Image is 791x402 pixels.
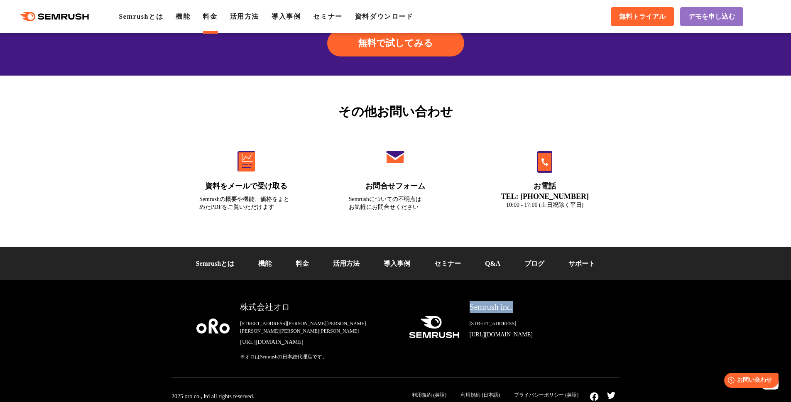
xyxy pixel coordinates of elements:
a: セミナー [434,260,461,267]
a: お問合せフォーム Semrushについての不明点はお気軽にお問合せください [331,133,460,221]
a: 利用規約 (日本語) [460,392,500,398]
div: Semrushの概要や機能、価格をまとめたPDFをご覧いただけます [199,195,293,211]
div: お電話 [498,181,592,191]
a: プライバシーポリシー (英語) [514,392,578,398]
div: [STREET_ADDRESS] [470,320,595,327]
a: 導入事例 [272,13,301,20]
a: サポート [568,260,595,267]
a: 料金 [296,260,309,267]
span: 無料で試してみる [358,37,433,49]
a: 資料をメールで受け取る Semrushの概要や機能、価格をまとめたPDFをご覧いただけます [182,133,311,221]
a: 導入事例 [384,260,410,267]
div: 2025 oro co., ltd all rights reserved. [171,393,254,400]
img: facebook [590,392,599,401]
a: 資料ダウンロード [355,13,414,20]
a: 無料トライアル [611,7,674,26]
a: 活用方法 [333,260,360,267]
a: Semrushとは [119,13,163,20]
div: [STREET_ADDRESS][PERSON_NAME][PERSON_NAME][PERSON_NAME][PERSON_NAME][PERSON_NAME] [240,320,395,335]
div: 10:00 - 17:00 (土日祝除く平日) [498,201,592,209]
div: TEL: [PHONE_NUMBER] [498,192,592,201]
a: 利用規約 (英語) [412,392,446,398]
iframe: Help widget launcher [717,370,782,393]
div: Semrushについての不明点は お気軽にお問合せください [349,195,443,211]
a: [URL][DOMAIN_NAME] [240,338,395,346]
div: その他お問い合わせ [171,102,620,121]
a: セミナー [313,13,342,20]
span: デモを申し込む [688,12,735,21]
div: お問合せフォーム [349,181,443,191]
a: 活用方法 [230,13,259,20]
a: 機能 [258,260,272,267]
div: ※オロはSemrushの日本総代理店です。 [240,353,395,360]
span: 無料トライアル [619,12,666,21]
a: Semrushとは [196,260,234,267]
a: 機能 [176,13,190,20]
div: 株式会社オロ [240,301,395,313]
a: 料金 [203,13,217,20]
a: デモを申し込む [680,7,743,26]
div: Semrush inc. [470,301,595,313]
img: twitter [607,392,615,399]
img: oro company [196,319,230,333]
a: Q&A [485,260,500,267]
div: 資料をメールで受け取る [199,181,293,191]
a: [URL][DOMAIN_NAME] [470,331,595,339]
a: 無料で試してみる [327,30,464,56]
a: ブログ [524,260,544,267]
